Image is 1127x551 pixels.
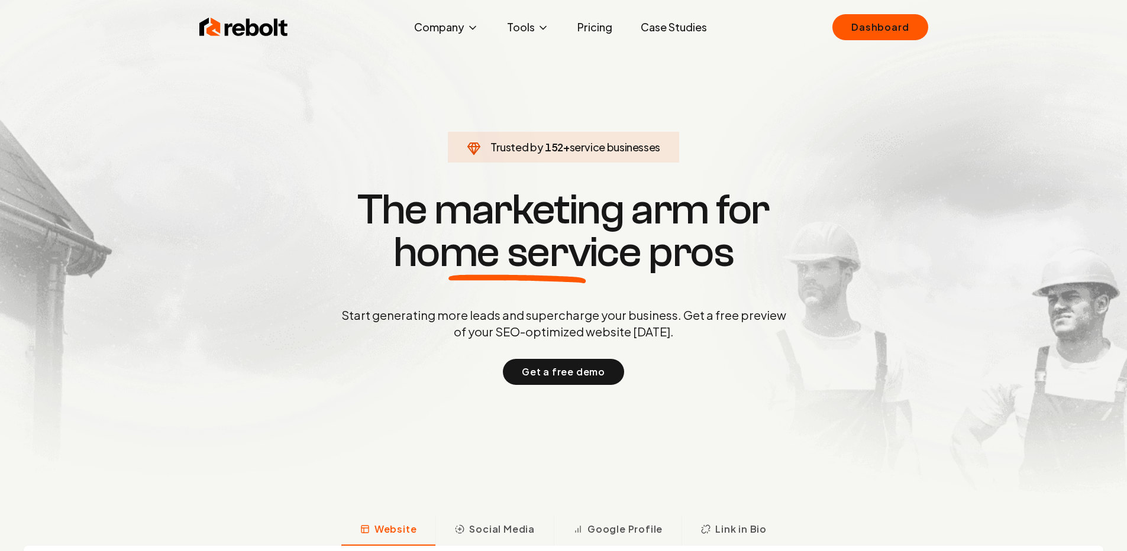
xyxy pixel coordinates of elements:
button: Social Media [435,515,554,546]
a: Dashboard [832,14,928,40]
button: Tools [498,15,558,39]
p: Start generating more leads and supercharge your business. Get a free preview of your SEO-optimiz... [339,307,789,340]
span: service businesses [570,140,661,154]
span: 152 [545,139,563,155]
h1: The marketing arm for pros [280,189,848,274]
button: Company [405,15,488,39]
span: Google Profile [587,522,663,536]
img: Rebolt Logo [199,15,288,39]
button: Google Profile [554,515,682,546]
button: Get a free demo [503,359,624,385]
a: Case Studies [631,15,716,39]
button: Link in Bio [682,515,786,546]
span: Social Media [469,522,535,536]
span: Website [374,522,417,536]
a: Pricing [568,15,622,39]
button: Website [341,515,436,546]
span: Link in Bio [715,522,767,536]
span: + [563,140,570,154]
span: Trusted by [490,140,543,154]
span: home service [393,231,641,274]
